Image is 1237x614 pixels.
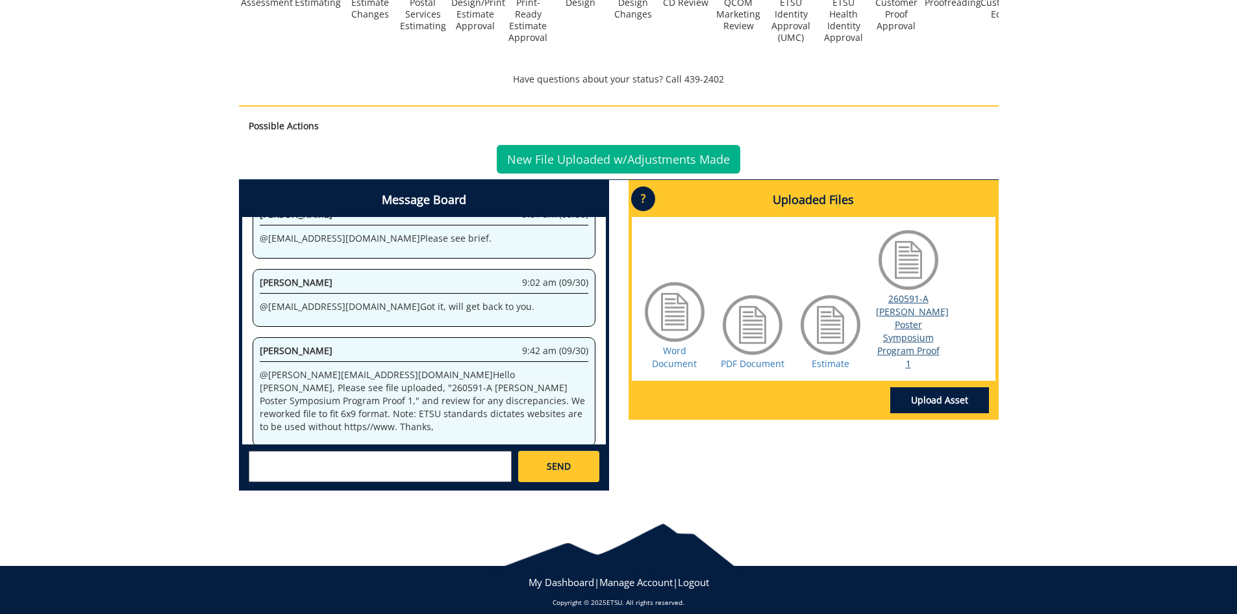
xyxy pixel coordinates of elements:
a: My Dashboard [529,576,594,589]
p: @ [EMAIL_ADDRESS][DOMAIN_NAME] Got it, will get back to you. [260,300,588,313]
span: 9:02 am (09/30) [522,276,588,289]
a: ETSU [606,598,622,607]
a: Logout [678,576,709,589]
span: [PERSON_NAME] [260,276,332,288]
a: Upload Asset [890,387,989,413]
a: SEND [518,451,599,482]
a: PDF Document [721,357,784,370]
span: [PERSON_NAME] [260,344,332,357]
a: Manage Account [599,576,673,589]
a: Word Document [652,344,697,370]
h4: Message Board [242,183,606,217]
p: @ [EMAIL_ADDRESS][DOMAIN_NAME] Please see brief. [260,232,588,245]
a: 260591-A [PERSON_NAME] Poster Symposium Program Proof 1 [876,292,949,370]
textarea: messageToSend [249,451,512,482]
span: SEND [547,460,571,473]
strong: Possible Actions [249,120,319,132]
span: 9:42 am (09/30) [522,344,588,357]
p: @ [PERSON_NAME][EMAIL_ADDRESS][DOMAIN_NAME] Hello [PERSON_NAME], Please see file uploaded, "26059... [260,368,588,433]
a: Estimate [812,357,849,370]
p: ? [631,186,655,211]
span: [PERSON_NAME] [260,208,332,220]
a: New File Uploaded w/Adjustments Made [497,145,740,173]
h4: Uploaded Files [632,183,995,217]
p: Have questions about your status? Call 439-2402 [239,73,999,86]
